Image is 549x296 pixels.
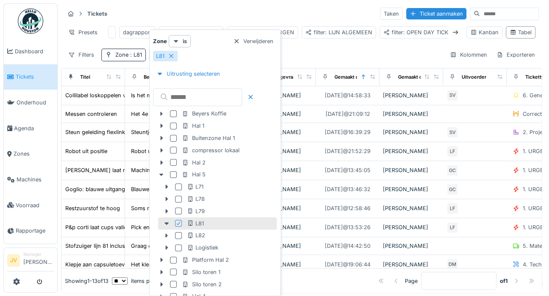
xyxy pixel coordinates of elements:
[446,90,458,101] div: SV
[325,128,371,136] div: [DATE] @ 16:39:29
[325,91,371,99] div: [DATE] @ 14:58:33
[182,170,206,178] div: Hal 5
[383,185,440,193] div: [PERSON_NAME]
[17,99,54,107] span: Onderhoud
[64,26,101,38] div: Presets
[256,242,312,250] div: [PERSON_NAME]
[65,223,130,231] div: P&p corti laat cups vallen
[131,223,243,231] div: Pick en place moeten filters gekuist worden
[446,126,458,138] div: SV
[182,134,235,142] div: Buitenzone Hal 1
[256,166,312,174] div: [PERSON_NAME]
[406,8,466,19] div: Ticket aanmaken
[256,260,312,269] div: [PERSON_NAME]
[80,74,90,81] div: Titel
[65,110,117,118] div: Messen controleren
[183,37,187,45] strong: is
[16,227,54,235] span: Rapportage
[256,185,312,193] div: [PERSON_NAME]
[256,223,312,231] div: [PERSON_NAME]
[325,166,371,174] div: [DATE] @ 13:45:05
[187,244,218,252] div: Logistiek
[131,204,218,212] div: Soms restzuurstof hoger dan 3%
[493,49,539,61] div: Exporteren
[64,49,98,61] div: Filters
[383,260,440,269] div: [PERSON_NAME]
[182,268,220,276] div: Silo toren 1
[65,91,157,99] div: Collilabel loskoppelen van kawasaki
[128,52,142,58] span: : L81
[446,145,458,157] div: LF
[383,166,440,174] div: [PERSON_NAME]
[325,185,371,193] div: [DATE] @ 13:46:32
[325,223,371,231] div: [DATE] @ 13:53:26
[446,49,491,61] div: Kolommen
[65,147,107,155] div: Robot uit positie
[65,166,193,174] div: [PERSON_NAME] laat regelmatig een cupje vallen
[446,203,458,214] div: LF
[153,37,167,45] strong: Zone
[383,223,440,231] div: [PERSON_NAME]
[446,258,458,270] div: DM
[131,166,235,174] div: Machine laat regelmatig een cupje vallen
[405,277,418,285] div: Page
[153,68,223,79] div: Uitrusting selecteren
[15,47,54,55] span: Dashboard
[182,122,204,130] div: Hal 1
[383,28,459,36] div: filter: OPEN DAY TICKETS
[383,110,440,118] div: [PERSON_NAME]
[325,147,371,155] div: [DATE] @ 21:52:29
[65,277,109,285] div: Showing 1 - 13 of 13
[163,28,220,36] div: dagrapport uitvoerder
[334,74,362,81] div: Gemaakt op
[231,28,294,36] div: filter: BESTELLINGEN
[462,74,486,81] div: Uitvoerder
[131,91,252,99] div: Is het mogelijk de kawasaki en de collilabel lo...
[326,110,370,118] div: [DATE] @ 21:09:12
[187,207,205,215] div: L79
[14,150,54,158] span: Zones
[182,110,226,118] div: Beyers Koffie
[325,242,371,250] div: [DATE] @ 14:42:50
[446,222,458,233] div: LF
[383,128,440,136] div: [PERSON_NAME]
[17,175,54,184] span: Machines
[65,204,120,212] div: Restzuurstof te hoog
[65,128,125,136] div: Steun geleiding flexlink
[123,28,152,36] div: dagrapport
[182,256,229,264] div: Platform Hal 2
[131,128,192,136] div: Steuntje omdraaien aub
[16,201,54,209] span: Voorraad
[383,242,440,250] div: [PERSON_NAME]
[398,74,430,81] div: Gemaakt door
[156,52,164,60] div: L81
[256,91,312,99] div: [PERSON_NAME]
[230,36,277,47] div: Verwijderen
[65,185,181,193] div: Goglio: blauwe uitgangsband draait verkeerd
[187,219,204,227] div: L81
[500,277,508,285] strong: of 1
[470,28,499,36] div: Kanban
[182,280,222,288] div: Silo toren 2
[131,185,260,193] div: Blauwe uitgangsband draait niet volledig door w...
[187,195,205,203] div: L78
[383,204,440,212] div: [PERSON_NAME]
[7,254,20,267] li: JV
[187,231,205,239] div: L82
[380,8,403,20] div: Taken
[383,147,440,155] div: [PERSON_NAME]
[187,183,203,191] div: L71
[131,147,173,155] div: Robot uit positie
[65,260,155,269] div: Klepje aan capsuletoevoer is kapot
[256,204,312,212] div: [PERSON_NAME]
[23,251,54,269] li: [PERSON_NAME]
[446,184,458,195] div: GC
[144,74,173,81] div: Beschrijving
[65,242,163,250] div: Stofzuiger lijn 81 inclusief toebehoren
[112,277,169,285] div: items per page
[305,28,372,36] div: filter: LIJN ALGEMEEN
[131,260,260,269] div: Het klepje aan de capsuletoevoer is kapot. Deze...
[383,91,440,99] div: [PERSON_NAME]
[131,242,257,250] div: Graag een nieuwe stofzuiger voor lijn 81 inclus...
[325,260,371,269] div: [DATE] @ 19:06:44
